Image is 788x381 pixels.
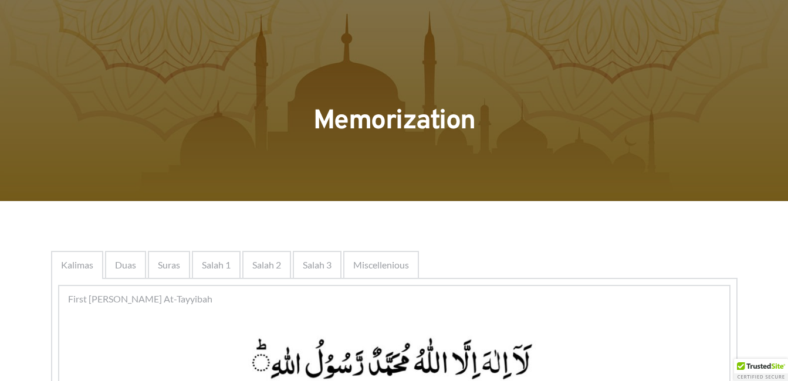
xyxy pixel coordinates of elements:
span: Memorization [313,104,475,139]
span: Salah 2 [252,258,281,272]
span: Suras [158,258,180,272]
span: Miscellenious [353,258,409,272]
span: Duas [115,258,136,272]
span: Salah 1 [202,258,231,272]
span: First [PERSON_NAME] At-Tayyibah [68,292,212,306]
span: Salah 3 [303,258,332,272]
div: TrustedSite Certified [734,359,788,381]
span: Kalimas [61,258,93,272]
